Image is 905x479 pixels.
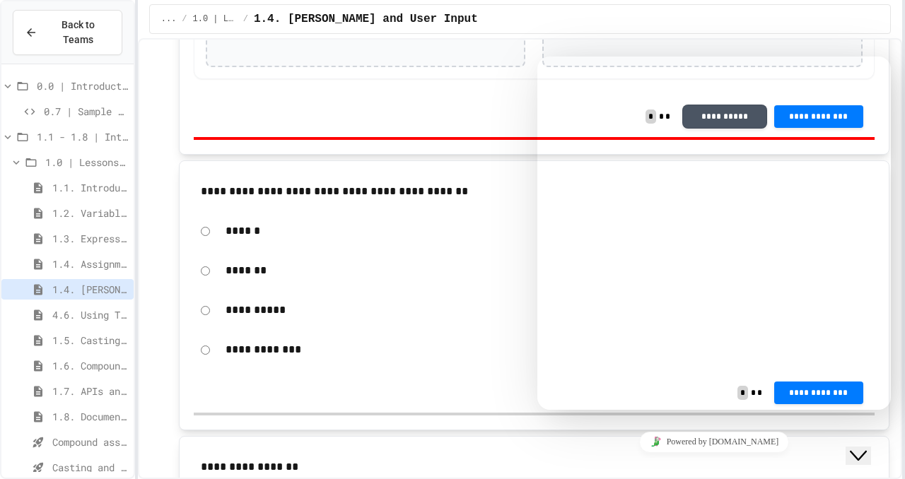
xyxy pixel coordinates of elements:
[52,409,128,424] span: 1.8. Documentation with Comments and Preconditions
[52,358,128,373] span: 1.6. Compound Assignment Operators
[13,10,122,55] button: Back to Teams
[182,13,187,25] span: /
[537,57,891,410] iframe: chat widget
[45,155,128,170] span: 1.0 | Lessons and Notes
[52,282,128,297] span: 1.4. [PERSON_NAME] and User Input
[537,426,891,458] iframe: chat widget
[52,206,128,220] span: 1.2. Variables and Data Types
[52,231,128,246] span: 1.3. Expressions and Output [New]
[52,180,128,195] span: 1.1. Introduction to Algorithms, Programming, and Compilers
[52,307,128,322] span: 4.6. Using Text Files
[846,422,891,465] iframe: chat widget
[52,333,128,348] span: 1.5. Casting and Ranges of Values
[37,78,128,93] span: 0.0 | Introduction to APCSA
[52,256,128,271] span: 1.4. Assignment and Input
[46,18,110,47] span: Back to Teams
[254,11,478,28] span: 1.4. [PERSON_NAME] and User Input
[193,13,238,25] span: 1.0 | Lessons and Notes
[37,129,128,144] span: 1.1 - 1.8 | Introduction to Java
[243,13,248,25] span: /
[52,434,128,449] span: Compound assignment operators - Quiz
[44,104,128,119] span: 0.7 | Sample JuiceMind Assignment - [GEOGRAPHIC_DATA]
[52,460,128,475] span: Casting and Ranges of variables - Quiz
[161,13,177,25] span: ...
[52,384,128,398] span: 1.7. APIs and Libraries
